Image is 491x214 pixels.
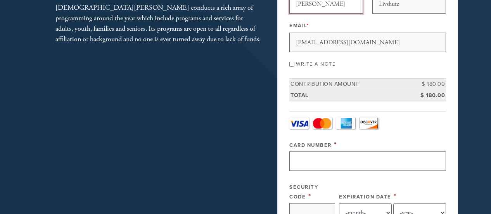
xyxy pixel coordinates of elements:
[289,79,411,90] td: Contribution Amount
[289,184,318,200] label: Security Code
[334,140,337,149] span: This field is required.
[339,194,391,200] label: Expiration Date
[394,192,397,200] span: This field is required.
[289,90,411,101] td: Total
[411,79,446,90] td: $ 180.00
[55,2,261,44] div: [DEMOGRAPHIC_DATA][PERSON_NAME] conducts a rich array of programming around the year which includ...
[411,90,446,101] td: $ 180.00
[336,117,355,129] a: Amex
[289,117,309,129] a: Visa
[296,61,335,67] label: Write a note
[313,117,332,129] a: MasterCard
[289,142,332,148] label: Card Number
[289,22,309,29] label: Email
[307,23,309,29] span: This field is required.
[308,192,311,200] span: This field is required.
[359,117,379,129] a: Discover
